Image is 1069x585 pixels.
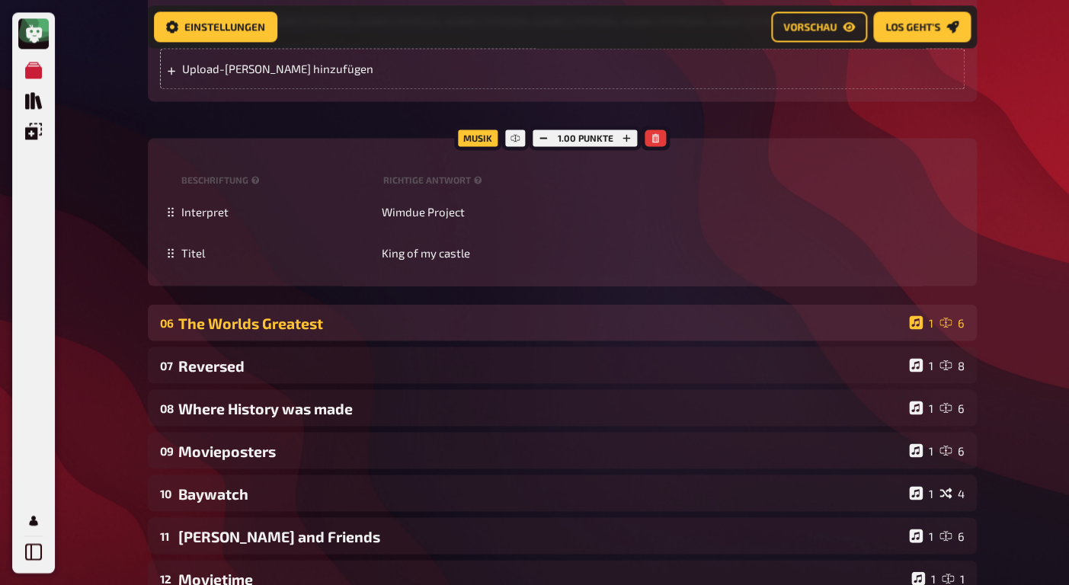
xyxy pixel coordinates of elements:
div: Baywatch [178,484,903,502]
small: Richtige Antwort [383,174,485,187]
div: 09 [160,443,172,457]
div: 1 [909,486,933,500]
a: Quiz Sammlung [18,85,49,116]
div: 6 [939,529,965,542]
span: Wimdue Project [382,205,465,219]
div: 8 [939,358,965,372]
div: 11 [160,529,172,542]
span: Interpret [181,205,229,219]
div: 07 [160,358,172,372]
div: 1 [909,401,933,414]
span: Einstellungen [184,22,265,33]
small: Beschriftung [181,174,377,187]
div: Where History was made [178,399,903,417]
span: Los geht's [885,22,940,33]
div: 1 [942,571,965,585]
div: 10 [160,486,172,500]
a: Einblendungen [18,116,49,146]
div: 1 [909,529,933,542]
div: 4 [939,486,965,500]
span: Vorschau [783,22,837,33]
span: King of my castle [382,246,470,260]
div: Reversed [178,356,903,374]
div: [PERSON_NAME] and Friends [178,527,903,545]
button: Einstellungen [154,12,277,43]
button: Los geht's [873,12,971,43]
div: 08 [160,401,172,414]
div: 1 [909,443,933,457]
span: Upload-[PERSON_NAME] hinzufügen [182,62,419,75]
div: 6 [939,315,965,329]
div: 6 [939,401,965,414]
div: The Worlds Greatest [178,314,903,331]
div: 6 [939,443,965,457]
a: Meine Quizze [18,55,49,85]
a: Profil [18,505,49,535]
button: Vorschau [771,12,867,43]
div: 1 [909,315,933,329]
div: Musik [454,126,501,150]
div: Movieposters [178,442,903,459]
div: 1.00 Punkte [529,126,641,150]
span: Titel [181,246,205,260]
div: 1 [909,358,933,372]
div: 12 [160,571,172,585]
div: 1 [911,571,936,585]
div: 06 [160,315,172,329]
